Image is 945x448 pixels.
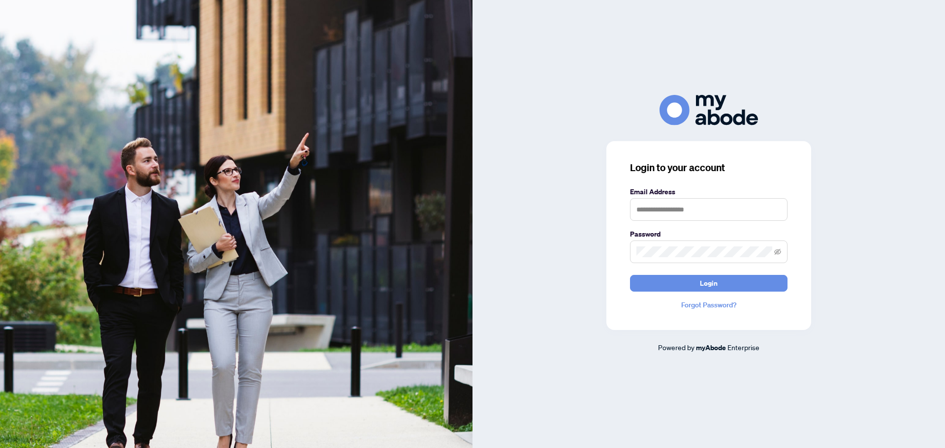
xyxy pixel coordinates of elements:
[630,229,787,239] label: Password
[630,299,787,310] a: Forgot Password?
[658,343,694,352] span: Powered by
[700,275,718,291] span: Login
[630,161,787,175] h3: Login to your account
[630,186,787,197] label: Email Address
[696,342,726,353] a: myAbode
[630,275,787,292] button: Login
[774,248,781,255] span: eye-invisible
[727,343,759,352] span: Enterprise
[660,95,758,125] img: ma-logo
